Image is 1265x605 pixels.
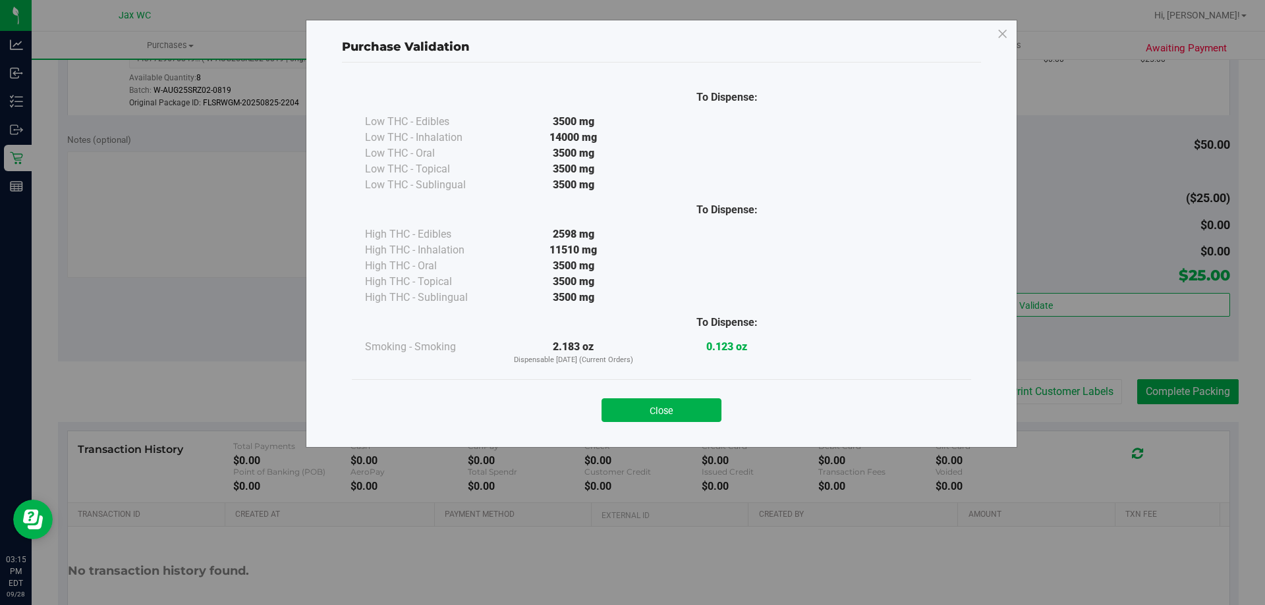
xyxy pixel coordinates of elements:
span: Purchase Validation [342,39,470,54]
div: Low THC - Sublingual [365,177,497,193]
div: Low THC - Topical [365,161,497,177]
div: Low THC - Edibles [365,114,497,130]
div: Smoking - Smoking [365,339,497,355]
div: To Dispense: [650,202,804,218]
div: Low THC - Oral [365,145,497,161]
div: 3500 mg [497,145,650,161]
div: High THC - Edibles [365,226,497,242]
div: 2598 mg [497,226,650,242]
div: To Dispense: [650,315,804,330]
button: Close [602,398,721,422]
div: High THC - Sublingual [365,290,497,305]
div: 3500 mg [497,161,650,177]
iframe: Resource center [13,500,53,539]
div: High THC - Oral [365,258,497,274]
div: 14000 mg [497,130,650,145]
div: 2.183 oz [497,339,650,366]
p: Dispensable [DATE] (Current Orders) [497,355,650,366]
div: Low THC - Inhalation [365,130,497,145]
div: 3500 mg [497,290,650,305]
div: High THC - Inhalation [365,242,497,258]
strong: 0.123 oz [706,340,747,353]
div: 3500 mg [497,274,650,290]
div: 3500 mg [497,258,650,274]
div: 3500 mg [497,114,650,130]
div: High THC - Topical [365,274,497,290]
div: 3500 mg [497,177,650,193]
div: 11510 mg [497,242,650,258]
div: To Dispense: [650,90,804,105]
